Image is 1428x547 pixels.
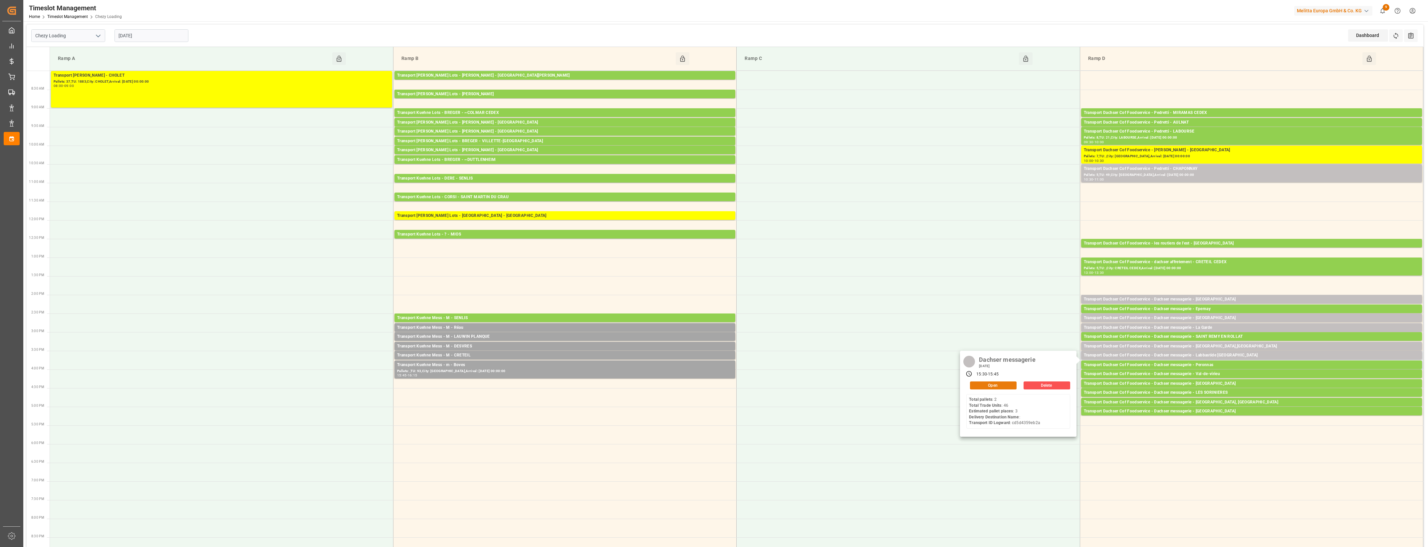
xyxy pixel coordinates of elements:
div: Transport Kuehne Lots - BREGER - ~COLMAR CEDEX [397,110,733,116]
div: 09:00 [64,84,74,87]
div: Transport Dachser Cof Foodservice - Pedretti - LABOURSE [1084,128,1419,135]
div: Pallets: 1,TU: 40,City: [GEOGRAPHIC_DATA],Arrival: [DATE] 00:00:00 [1084,368,1419,374]
span: 5:30 PM [31,422,44,426]
div: : 2 : 46 : 3 : : cd5d4359eb2a [969,397,1040,426]
span: 12:30 PM [29,236,44,240]
div: Transport Kuehne Lots - ? - MIOS [397,231,733,238]
input: Type to search/select [31,29,105,42]
div: 15:30 [976,371,987,377]
span: 9:00 AM [31,105,44,109]
div: 15:45 [988,371,999,377]
div: Pallets: 8,TU: 21,City: LABOURSE,Arrival: [DATE] 00:00:00 [1084,135,1419,141]
div: Pallets: 1,TU: 76,City: [GEOGRAPHIC_DATA],Arrival: [DATE] 00:00:00 [1084,387,1419,393]
div: Melitta Europa GmbH & Co. KG [1294,6,1372,16]
div: Transport [PERSON_NAME] - CHOLET [54,72,389,79]
div: Transport Dachser Cof Foodservice - Dachser messagerie - [GEOGRAPHIC_DATA] [1084,296,1419,303]
a: Timeslot Management [47,14,88,19]
div: Transport Dachser Cof Foodservice - Dachser messagerie - La Garde [1084,324,1419,331]
div: - [407,374,408,377]
b: Delivery Destination Name [969,415,1019,419]
a: Home [29,14,40,19]
span: 12:00 PM [29,217,44,221]
div: Transport Dachser Cof Foodservice - Dachser messagerie - SAINT REMY EN ROLLAT [1084,333,1419,340]
button: Delete [1024,381,1070,389]
div: Pallets: 1,TU: 48,City: MIRAMAS CEDEX,Arrival: [DATE] 00:00:00 [1084,116,1419,122]
div: Transport Dachser Cof Foodservice - Dachser messagerie - [GEOGRAPHIC_DATA],[GEOGRAPHIC_DATA] [1084,343,1419,350]
div: Transport Dachser Cof Foodservice - Dachser messagerie - [GEOGRAPHIC_DATA] [1084,380,1419,387]
span: 2:00 PM [31,292,44,295]
div: 10:30 [1084,178,1093,181]
div: Transport [PERSON_NAME] Lots - BREGER - VILLETTE-[GEOGRAPHIC_DATA] [397,138,733,145]
div: Pallets: 1,TU: 26,City: [GEOGRAPHIC_DATA],Arrival: [DATE] 00:00:00 [1084,396,1419,402]
div: Ramp D [1085,52,1362,65]
div: Pallets: ,TU: 622,City: [GEOGRAPHIC_DATA][PERSON_NAME],Arrival: [DATE] 00:00:00 [397,201,733,206]
div: Pallets: 1,TU: 15,City: [GEOGRAPHIC_DATA],Arrival: [DATE] 00:00:00 [1084,303,1419,308]
button: show 9 new notifications [1375,3,1390,18]
div: Pallets: 7,TU: ,City: [GEOGRAPHIC_DATA],Arrival: [DATE] 00:00:00 [1084,154,1419,159]
span: 10:00 AM [29,143,44,146]
span: 1:00 PM [31,255,44,258]
div: Transport [PERSON_NAME] Lots - [PERSON_NAME] - [GEOGRAPHIC_DATA] [397,119,733,126]
span: 8:30 PM [31,534,44,538]
div: Pallets: ,TU: 35,City: [GEOGRAPHIC_DATA][PERSON_NAME],Arrival: [DATE] 00:00:00 [397,79,733,85]
span: 9:30 AM [31,124,44,128]
div: Pallets: ,TU: 4,City: LAUWIN PLANQUE,Arrival: [DATE] 00:00:00 [397,340,733,346]
div: Pallets: 5,TU: 49,City: [GEOGRAPHIC_DATA],Arrival: [DATE] 00:00:00 [1084,172,1419,178]
span: 8:30 AM [31,87,44,90]
b: Estimated pallet places [969,409,1013,413]
div: - [63,84,64,87]
span: 9 [1383,4,1389,11]
div: Timeslot Management [29,3,122,13]
div: Transport Dachser Cof Foodservice - Dachser messagerie - Peronnas [1084,362,1419,368]
div: Transport Dachser Cof Foodservice - Dachser messagerie - [GEOGRAPHIC_DATA] [1084,408,1419,415]
div: 16:15 [408,374,417,377]
span: 2:30 PM [31,310,44,314]
div: Transport Kuehne Mess - M - CRETEIL [397,352,733,359]
button: open menu [93,31,103,41]
div: Pallets: ,TU: 46,City: ~COLMAR CEDEX,Arrival: [DATE] 00:00:00 [397,116,733,122]
div: Pallets: 4,TU: 68,City: [GEOGRAPHIC_DATA],Arrival: [DATE] 00:00:00 [1084,247,1419,253]
div: - [1093,159,1094,162]
div: Transport [PERSON_NAME] Lots - [GEOGRAPHIC_DATA] - [GEOGRAPHIC_DATA] [397,213,733,219]
span: 7:30 PM [31,497,44,501]
span: 7:00 PM [31,478,44,482]
div: Dachser messagerie [977,354,1038,364]
div: Transport Kuehne Lots - CORSI - SAINT MARTIN DU CRAU [397,194,733,201]
div: Pallets: 1,TU: 15,City: [GEOGRAPHIC_DATA],Arrival: [DATE] 00:00:00 [1084,331,1419,337]
div: Pallets: ,TU: 232,City: [GEOGRAPHIC_DATA],Arrival: [DATE] 00:00:00 [397,135,733,141]
div: Transport Dachser Cof Foodservice - Dachser messagerie - LES SORINIERES [1084,389,1419,396]
span: 11:30 AM [29,199,44,202]
div: Pallets: ,TU: 211,City: [GEOGRAPHIC_DATA],Arrival: [DATE] 00:00:00 [397,321,733,327]
div: Ramp A [55,52,332,65]
div: Pallets: 37,TU: 1883,City: CHOLET,Arrival: [DATE] 00:00:00 [54,79,389,85]
div: Transport Dachser Cof Foodservice - dachser affretement - CRETEIL CEDEX [1084,259,1419,266]
div: Transport Dachser Cof Foodservice - Dachser messagerie - Epernay [1084,306,1419,312]
span: 6:30 PM [31,460,44,463]
span: 1:30 PM [31,273,44,277]
div: Transport Dachser Cof Foodservice - Pedretti - AULNAT [1084,119,1419,126]
div: Transport Dachser Cof Foodservice - [PERSON_NAME] - [GEOGRAPHIC_DATA] [1084,147,1419,154]
div: Transport Dachser Cof Foodservice - Dachser messagerie - Labbastide [GEOGRAPHIC_DATA] [1084,352,1419,359]
span: 4:30 PM [31,385,44,389]
div: Pallets: 4,TU: 760,City: [GEOGRAPHIC_DATA],Arrival: [DATE] 00:00:00 [397,219,733,225]
div: 13:00 [1084,271,1093,274]
div: Ramp C [742,52,1019,65]
div: Pallets: 1,TU: 52,City: ~[GEOGRAPHIC_DATA],Arrival: [DATE] 00:00:00 [397,163,733,169]
div: Pallets: ,TU: 75,City: [GEOGRAPHIC_DATA],Arrival: [DATE] 00:00:00 [1084,321,1419,327]
div: Pallets: 5,TU: ,City: CRETEIL CEDEX,Arrival: [DATE] 00:00:00 [1084,266,1419,271]
div: Pallets: ,TU: 17,City: [GEOGRAPHIC_DATA],Arrival: [DATE] 00:00:00 [397,331,733,337]
div: Pallets: 1,TU: ,City: CARQUEFOU,Arrival: [DATE] 00:00:00 [397,98,733,103]
span: 3:30 PM [31,348,44,351]
div: Transport Kuehne Mess - M - Réau [397,324,733,331]
div: Transport Dachser Cof Foodservice - Dachser messagerie - [GEOGRAPHIC_DATA] [1084,315,1419,321]
div: 10:00 [1094,141,1104,144]
div: - [1093,178,1094,181]
div: - [1093,271,1094,274]
div: 09:30 [1084,141,1093,144]
div: Ramp B [399,52,676,65]
div: Pallets: 10,TU: 742,City: [GEOGRAPHIC_DATA],Arrival: [DATE] 00:00:00 [397,145,733,150]
b: Transport ID Logward [969,420,1010,425]
div: Pallets: ,TU: 93,City: [GEOGRAPHIC_DATA],Arrival: [DATE] 00:00:00 [397,368,733,374]
div: Pallets: 1,TU: 490,City: [GEOGRAPHIC_DATA],Arrival: [DATE] 00:00:00 [397,182,733,188]
div: Pallets: ,TU: 36,City: DESVRES,Arrival: [DATE] 00:00:00 [397,350,733,355]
